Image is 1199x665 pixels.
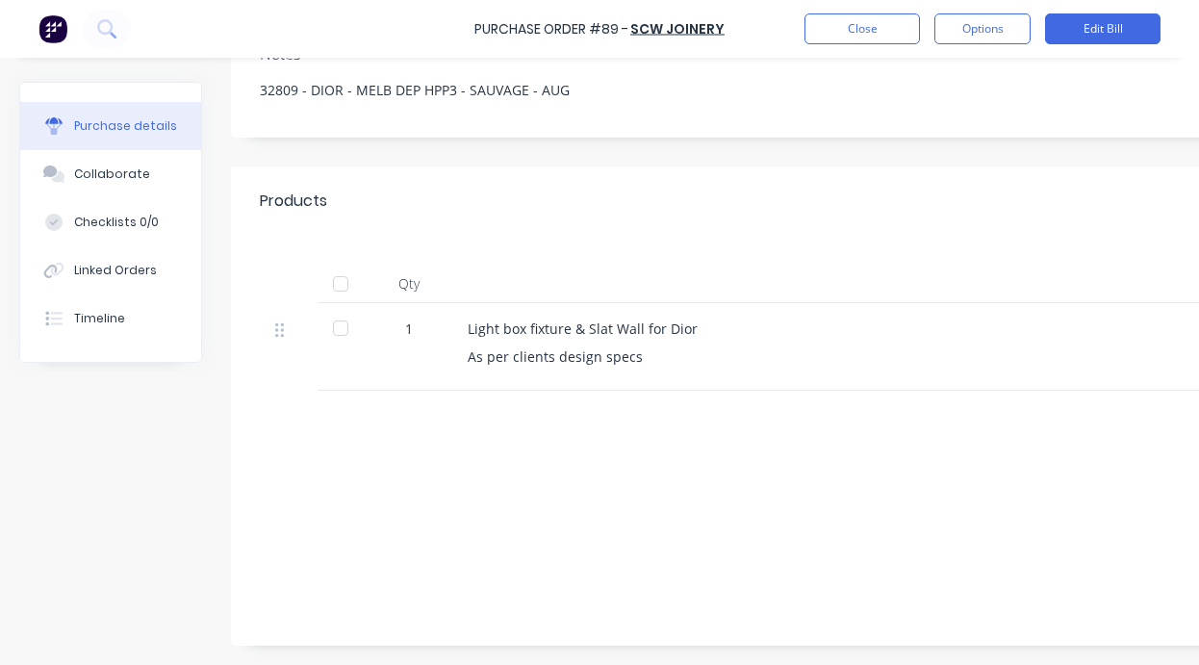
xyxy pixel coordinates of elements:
[260,190,327,213] div: Products
[804,13,920,44] button: Close
[74,310,125,327] div: Timeline
[38,14,67,43] img: Factory
[20,294,201,343] button: Timeline
[74,117,177,135] div: Purchase details
[20,198,201,246] button: Checklists 0/0
[74,166,150,183] div: Collaborate
[934,13,1031,44] button: Options
[630,19,725,38] a: SCW Joinery
[381,319,437,339] div: 1
[366,265,452,303] div: Qty
[474,19,628,39] div: Purchase Order #89 -
[20,246,201,294] button: Linked Orders
[20,102,201,150] button: Purchase details
[74,214,159,231] div: Checklists 0/0
[20,150,201,198] button: Collaborate
[74,262,157,279] div: Linked Orders
[1045,13,1161,44] button: Edit Bill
